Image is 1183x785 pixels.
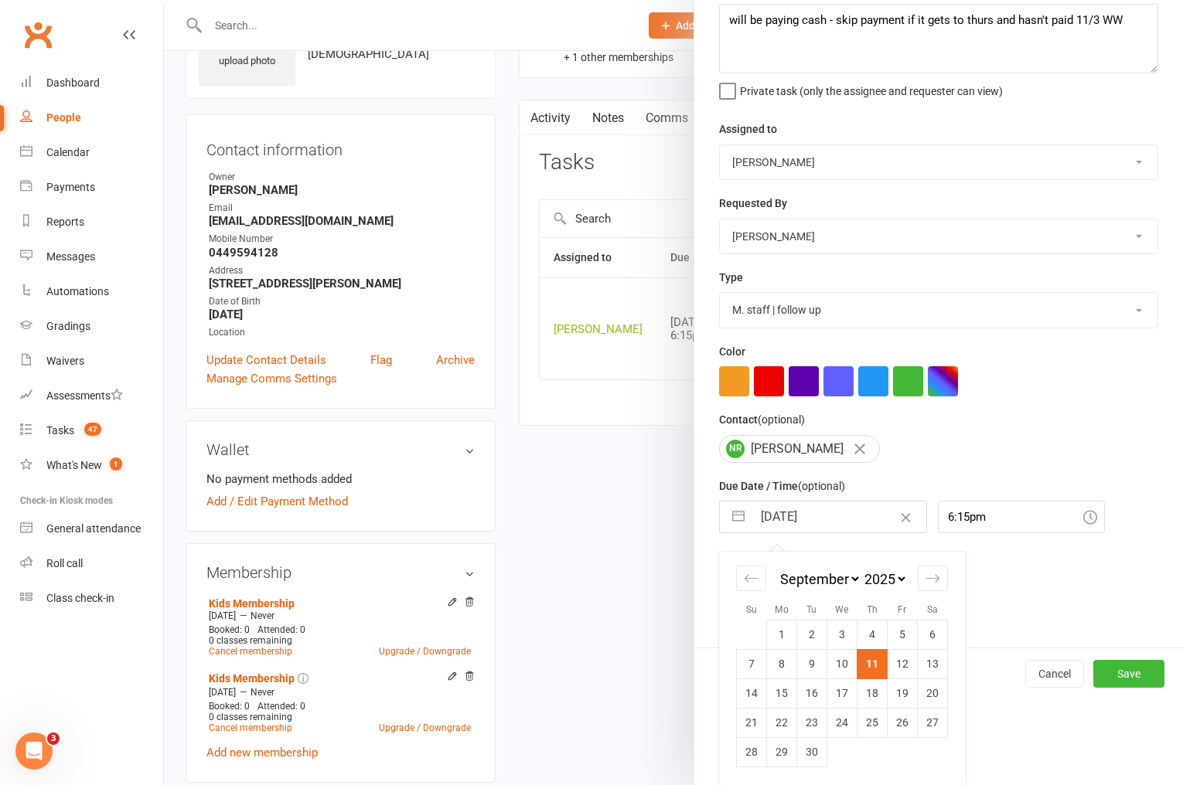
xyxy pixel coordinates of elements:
td: Saturday, September 27, 2025 [918,708,948,737]
button: Cancel [1025,660,1084,688]
div: Calendar [719,552,965,785]
div: Roll call [46,557,83,569]
td: Saturday, September 13, 2025 [918,649,948,678]
div: Calendar [46,146,90,158]
td: Monday, September 1, 2025 [767,620,797,649]
button: Save [1093,660,1164,688]
a: Payments [20,170,163,205]
a: Clubworx [19,15,57,54]
small: Tu [806,604,817,615]
div: Move backward to switch to the previous month. [736,566,766,591]
td: Selected. Thursday, September 11, 2025 [857,649,888,678]
a: Reports [20,205,163,240]
label: Color [719,343,745,360]
small: Th [867,604,878,615]
td: Sunday, September 28, 2025 [737,737,767,766]
span: 3 [47,732,60,745]
div: Dashboard [46,76,100,89]
td: Thursday, September 18, 2025 [857,678,888,708]
small: We [835,604,848,615]
td: Tuesday, September 16, 2025 [797,678,827,708]
td: Monday, September 15, 2025 [767,678,797,708]
small: Mo [775,604,789,615]
td: Wednesday, September 10, 2025 [827,649,857,678]
textarea: will be paying cash - skip payment if it gets to thurs and hasn't paid 11/3 WW [719,4,1158,73]
iframe: Intercom live chat [15,732,53,770]
label: Contact [719,411,805,428]
td: Friday, September 19, 2025 [888,678,918,708]
td: Monday, September 8, 2025 [767,649,797,678]
td: Saturday, September 6, 2025 [918,620,948,649]
td: Friday, September 5, 2025 [888,620,918,649]
div: Reports [46,216,84,228]
label: Assigned to [719,121,777,138]
div: Tasks [46,424,74,437]
a: Class kiosk mode [20,581,163,616]
td: Wednesday, September 17, 2025 [827,678,857,708]
td: Thursday, September 4, 2025 [857,620,888,649]
label: Due Date / Time [719,477,845,494]
td: Saturday, September 20, 2025 [918,678,948,708]
a: Calendar [20,135,163,170]
div: Move forward to switch to the next month. [918,566,948,591]
td: Sunday, September 21, 2025 [737,708,767,737]
div: Assessments [46,389,123,402]
div: Class check-in [46,592,114,604]
button: Clear Date [892,502,919,532]
div: [PERSON_NAME] [719,435,880,463]
a: People [20,100,163,135]
small: Fr [898,604,906,615]
label: Email preferences [719,548,809,565]
span: 47 [84,423,101,436]
div: General attendance [46,522,141,535]
td: Monday, September 29, 2025 [767,737,797,766]
small: Su [746,604,757,615]
div: Automations [46,285,109,297]
td: Monday, September 22, 2025 [767,708,797,737]
label: Requested By [719,195,787,212]
span: NR [726,440,745,458]
td: Friday, September 26, 2025 [888,708,918,737]
div: What's New [46,459,102,471]
div: Messages [46,250,95,263]
a: Waivers [20,344,163,379]
a: Roll call [20,546,163,581]
td: Wednesday, September 24, 2025 [827,708,857,737]
td: Thursday, September 25, 2025 [857,708,888,737]
a: Gradings [20,309,163,344]
div: Payments [46,181,95,193]
a: What's New1 [20,448,163,483]
a: Assessments [20,379,163,413]
span: 1 [110,457,122,471]
div: People [46,111,81,124]
td: Tuesday, September 30, 2025 [797,737,827,766]
a: Tasks 47 [20,413,163,448]
td: Tuesday, September 2, 2025 [797,620,827,649]
td: Friday, September 12, 2025 [888,649,918,678]
div: Gradings [46,320,90,332]
td: Sunday, September 7, 2025 [737,649,767,678]
small: (optional) [798,480,845,492]
a: Automations [20,274,163,309]
td: Wednesday, September 3, 2025 [827,620,857,649]
td: Tuesday, September 23, 2025 [797,708,827,737]
div: Waivers [46,355,84,367]
small: (optional) [758,413,805,426]
a: Dashboard [20,66,163,100]
a: General attendance kiosk mode [20,511,163,546]
td: Tuesday, September 9, 2025 [797,649,827,678]
td: Sunday, September 14, 2025 [737,678,767,708]
span: Private task (only the assignee and requester can view) [740,80,1003,97]
a: Messages [20,240,163,274]
label: Type [719,269,743,286]
small: Sa [927,604,938,615]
